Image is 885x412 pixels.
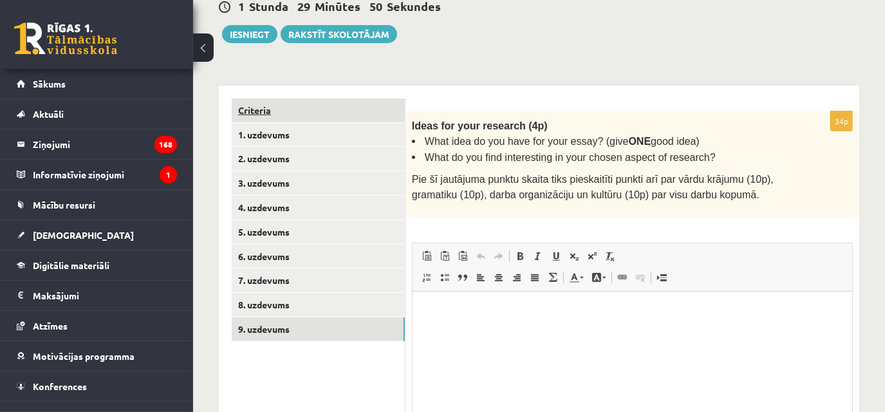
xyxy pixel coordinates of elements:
[508,269,526,286] a: Align Right
[232,98,405,122] a: Criteria
[232,317,405,341] a: 9. uzdevums
[511,248,529,265] a: Bold (Ctrl+B)
[33,160,177,189] legend: Informatīvie ziņojumi
[33,229,134,241] span: [DEMOGRAPHIC_DATA]
[17,341,177,371] a: Motivācijas programma
[232,220,405,244] a: 5. uzdevums
[17,311,177,341] a: Atzīmes
[653,269,671,286] a: Insert Page Break for Printing
[222,25,277,43] button: Iesniegt
[232,147,405,171] a: 2. uzdevums
[232,268,405,292] a: 7. uzdevums
[412,174,774,200] span: Pie šī jautājuma punktu skaita tiks pieskaitīti punkti arī par vārdu krājumu (10p), gramatiku (10...
[425,136,700,147] span: What idea do you have for your essay? (give good idea)
[583,248,601,265] a: Superscript
[33,129,177,159] legend: Ziņojumi
[613,269,631,286] a: Link (Ctrl+K)
[412,120,548,131] span: Ideas for your research (4p)
[17,69,177,98] a: Sākums
[629,136,651,147] b: ONE
[232,123,405,147] a: 1. uzdevums
[17,281,177,310] a: Maksājumi
[565,248,583,265] a: Subscript
[490,248,508,265] a: Redo (Ctrl+Y)
[425,152,716,163] span: What do you find interesting in your chosen aspect of research?
[436,269,454,286] a: Insert/Remove Bulleted List
[33,78,66,89] span: Sākums
[830,111,853,131] p: 34p
[631,269,649,286] a: Unlink
[17,129,177,159] a: Ziņojumi168
[472,248,490,265] a: Undo (Ctrl+Z)
[33,281,177,310] legend: Maksājumi
[526,269,544,286] a: Justify
[33,259,109,271] span: Digitālie materiāli
[33,199,95,211] span: Mācību resursi
[17,220,177,250] a: [DEMOGRAPHIC_DATA]
[418,248,436,265] a: Paste (Ctrl+V)
[232,245,405,268] a: 6. uzdevums
[544,269,562,286] a: Math
[436,248,454,265] a: Paste as plain text (Ctrl+Shift+V)
[454,248,472,265] a: Paste from Word
[154,136,177,153] i: 168
[232,171,405,195] a: 3. uzdevums
[232,196,405,220] a: 4. uzdevums
[160,166,177,183] i: 1
[33,350,135,362] span: Motivācijas programma
[17,99,177,129] a: Aktuāli
[17,190,177,220] a: Mācību resursi
[601,248,619,265] a: Remove Format
[565,269,588,286] a: Text Color
[17,250,177,280] a: Digitālie materiāli
[588,269,610,286] a: Background Color
[490,269,508,286] a: Center
[232,293,405,317] a: 8. uzdevums
[33,380,87,392] span: Konferences
[547,248,565,265] a: Underline (Ctrl+U)
[33,320,68,332] span: Atzīmes
[33,108,64,120] span: Aktuāli
[17,371,177,401] a: Konferences
[454,269,472,286] a: Block Quote
[472,269,490,286] a: Align Left
[14,23,117,55] a: Rīgas 1. Tālmācības vidusskola
[418,269,436,286] a: Insert/Remove Numbered List
[529,248,547,265] a: Italic (Ctrl+I)
[281,25,397,43] a: Rakstīt skolotājam
[17,160,177,189] a: Informatīvie ziņojumi1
